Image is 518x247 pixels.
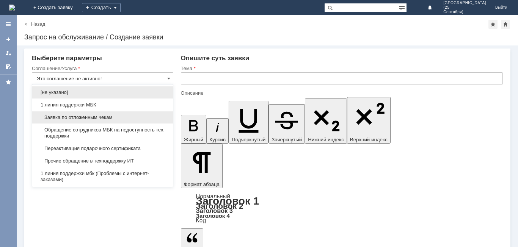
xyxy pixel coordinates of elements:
button: Формат абзаца [181,144,223,188]
a: Код [196,217,206,224]
a: Назад [31,21,45,27]
span: Жирный [184,137,204,142]
a: Заголовок 1 [196,195,259,207]
a: Заголовок 4 [196,213,230,219]
button: Нижний индекс [305,98,347,144]
span: Выберите параметры [32,55,102,62]
button: Зачеркнутый [268,104,305,144]
span: Зачеркнутый [272,137,302,142]
span: Сентября) [443,10,486,14]
a: Нормальный [196,193,230,199]
button: Курсив [206,118,229,144]
span: Заявка по отложенным чекам [37,114,168,120]
button: Жирный [181,115,207,144]
a: Перейти на домашнюю страницу [9,5,15,11]
span: Формат абзаца [184,181,220,187]
div: Добавить в избранное [488,20,498,29]
span: Прочие обращение в техподдержку ИТ [37,158,168,164]
span: Подчеркнутый [232,137,265,142]
span: Верхний индекс [350,137,388,142]
span: Курсив [209,137,226,142]
span: Нижний индекс [308,137,344,142]
div: Сделать домашней страницей [501,20,510,29]
div: Описание [181,91,501,95]
a: Создать заявку [2,33,14,45]
button: Подчеркнутый [229,101,268,144]
a: Заголовок 2 [196,202,243,210]
div: Соглашение/Услуга [32,66,172,71]
span: Опишите суть заявки [181,55,250,62]
div: Запрос на обслуживание / Создание заявки [24,33,510,41]
img: logo [9,5,15,11]
div: Тема [181,66,501,71]
span: 1 линия поддержки МБК [37,102,168,108]
a: Мои согласования [2,61,14,73]
span: (25 [443,5,486,10]
a: Заголовок 3 [196,207,233,214]
span: [GEOGRAPHIC_DATA] [443,1,486,5]
div: Создать [82,3,121,12]
span: [не указано] [37,89,168,95]
div: Формат абзаца [181,194,503,223]
span: 1 линия поддержки мбк (Проблемы с интернет-заказами) [37,170,168,183]
a: Мои заявки [2,47,14,59]
span: Переактивация подарочного сертификата [37,145,168,152]
span: Обращение сотрудников МБК на недоступность тех. поддержки [37,127,168,139]
button: Верхний индекс [347,97,391,144]
span: Расширенный поиск [399,3,407,11]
